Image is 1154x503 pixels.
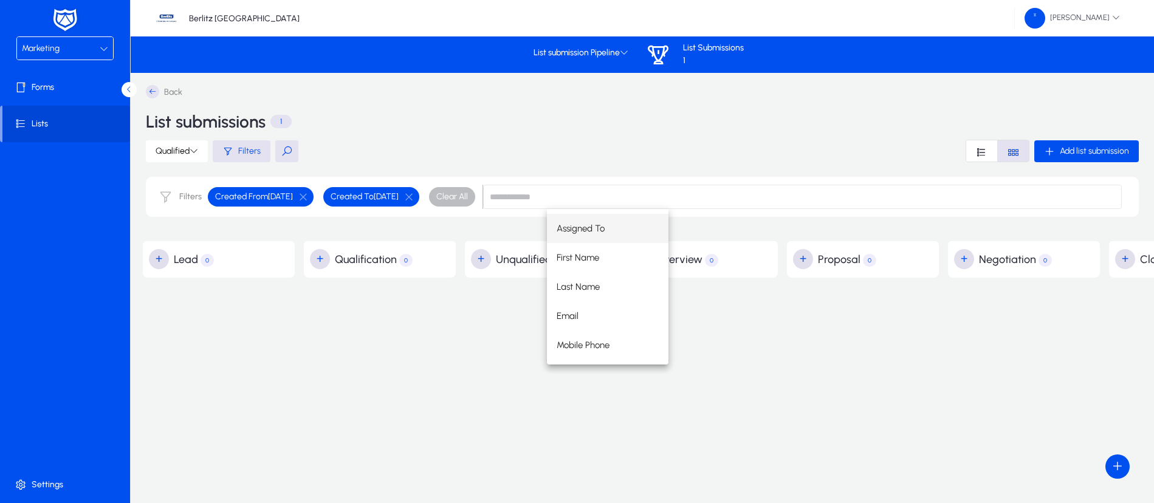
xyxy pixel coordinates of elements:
button: Qualified [146,140,208,162]
span: Assigned To [557,221,605,236]
span: 0 [201,254,214,267]
img: 58.png [1025,8,1045,29]
span: Add list submission [1060,146,1129,156]
span: First Name [557,250,599,265]
mat-button-toggle-group: Font Style [966,140,1029,162]
a: Back [146,85,182,98]
p: 1 [270,115,292,128]
span: Created To [DATE] [331,191,399,203]
h2: Qualification [310,249,456,269]
span: Clear All [436,191,468,203]
span: Last Name [557,279,600,294]
label: Filters [179,192,202,202]
span: Mobile Phone [557,338,610,352]
button: Add list submission [1034,140,1139,162]
button: + [310,249,330,269]
p: List Submissions [683,43,744,53]
span: Forms [2,81,132,94]
span: [PERSON_NAME] [1025,8,1120,29]
h3: List submissions [146,114,266,129]
span: Qualified [156,146,198,156]
span: 0 [399,254,413,267]
span: Marketing [22,43,60,53]
button: + [1115,249,1135,269]
img: 37.jpg [155,7,178,30]
span: Settings [2,479,132,491]
span: Email [557,309,579,323]
span: Lists [2,118,130,130]
p: 1 [683,56,744,66]
img: white-logo.png [50,7,80,33]
button: List submission Pipeline [529,42,633,64]
span: List submission Pipeline [534,48,628,58]
h2: Lead [149,249,295,269]
button: [PERSON_NAME] [1015,7,1130,29]
a: Settings [2,467,132,503]
a: Forms [2,69,132,106]
button: + [149,249,169,269]
button: Filters [213,140,270,162]
span: Created From [DATE] [215,191,293,203]
button: + [471,249,491,269]
span: Filters [238,146,261,156]
h2: Unqualified [471,249,617,269]
p: Berlitz [GEOGRAPHIC_DATA] [189,13,300,24]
